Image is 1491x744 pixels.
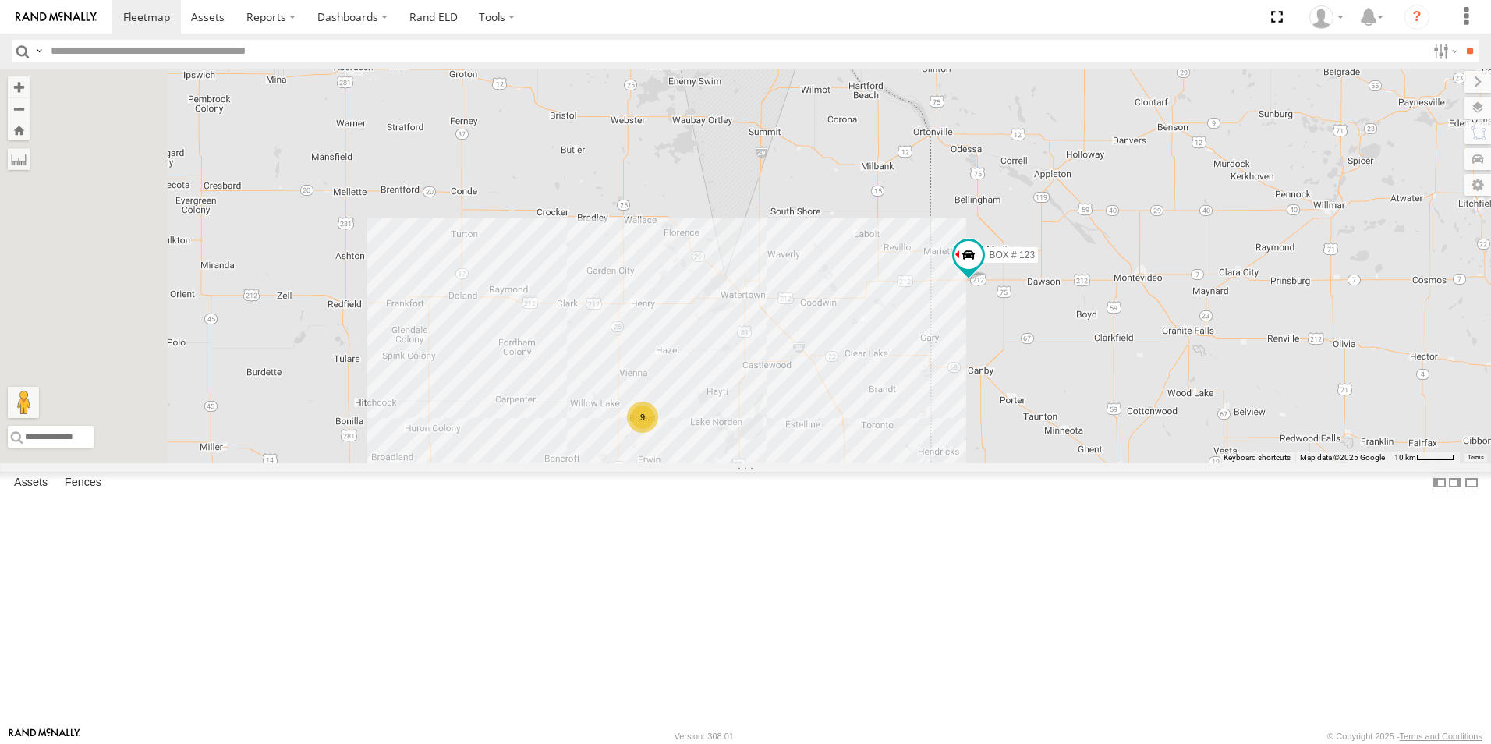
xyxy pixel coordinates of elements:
img: rand-logo.svg [16,12,97,23]
button: Zoom in [8,76,30,97]
div: Version: 308.01 [675,732,734,741]
label: Fences [57,472,109,494]
label: Search Query [33,40,45,62]
button: Drag Pegman onto the map to open Street View [8,387,39,418]
i: ? [1404,5,1429,30]
div: © Copyright 2025 - [1327,732,1482,741]
a: Visit our Website [9,728,80,744]
button: Keyboard shortcuts [1224,452,1291,463]
button: Zoom out [8,97,30,119]
div: 9 [627,402,658,433]
label: Dock Summary Table to the Left [1432,472,1447,494]
label: Map Settings [1464,174,1491,196]
label: Search Filter Options [1427,40,1461,62]
span: Map data ©2025 Google [1300,453,1385,462]
button: Map Scale: 10 km per 46 pixels [1390,452,1460,463]
a: Terms (opens in new tab) [1468,455,1484,461]
label: Hide Summary Table [1464,472,1479,494]
button: Zoom Home [8,119,30,140]
span: BOX # 123 [989,250,1035,260]
a: Terms and Conditions [1400,732,1482,741]
label: Dock Summary Table to the Right [1447,472,1463,494]
label: Assets [6,472,55,494]
span: 10 km [1394,453,1416,462]
label: Measure [8,148,30,170]
div: Devan Weelborg [1304,5,1349,29]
